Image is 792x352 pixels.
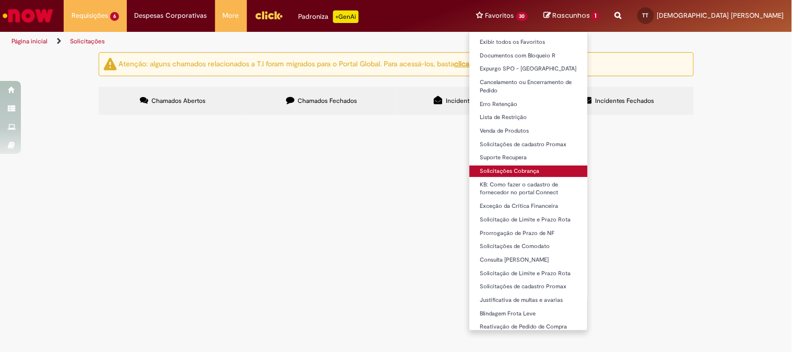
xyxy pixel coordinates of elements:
[135,10,207,21] span: Despesas Corporativas
[657,11,784,20] span: [DEMOGRAPHIC_DATA] [PERSON_NAME]
[469,179,588,198] a: KB: Como fazer o cadastro de fornecedor no portal Connect
[592,11,599,21] span: 1
[643,12,649,19] span: TT
[469,77,588,96] a: Cancelamento ou Encerramento de Pedido
[255,7,283,23] img: click_logo_yellow_360x200.png
[469,201,588,212] a: Exceção da Crítica Financeira
[446,97,506,105] span: Incidentes em aberto
[469,139,588,150] a: Solicitações de cadastro Promax
[469,50,588,62] a: Documentos com Bloqueio R
[469,268,588,279] a: Solicitação de Limite e Prazo Rota
[469,241,588,252] a: Solicitações de Comodato
[469,214,588,226] a: Solicitação de Limite e Prazo Rota
[70,37,105,45] a: Solicitações
[299,10,359,23] div: Padroniza
[469,125,588,137] a: Venda de Produtos
[469,37,588,48] a: Exibir todos os Favoritos
[469,166,588,177] a: Solicitações Cobrança
[8,32,520,51] ul: Trilhas de página
[469,31,588,331] ul: Favoritos
[110,12,119,21] span: 6
[552,10,590,20] span: Rascunhos
[469,152,588,163] a: Suporte Recupera
[1,5,55,26] img: ServiceNow
[72,10,108,21] span: Requisições
[469,63,588,75] a: Expurgo SPO - [GEOGRAPHIC_DATA]
[469,228,588,239] a: Prorrogação de Prazo de NF
[595,97,655,105] span: Incidentes Fechados
[469,308,588,320] a: Blindagem Frota Leve
[516,12,528,21] span: 30
[486,10,514,21] span: Favoritos
[469,295,588,306] a: Justificativa de multas e avarias
[469,281,588,292] a: Solicitações de cadastro Promax
[298,97,357,105] span: Chamados Fechados
[119,59,490,68] ng-bind-html: Atenção: alguns chamados relacionados a T.I foram migrados para o Portal Global. Para acessá-los,...
[469,112,588,123] a: Lista de Restrição
[11,37,48,45] a: Página inicial
[469,254,588,266] a: Consulta [PERSON_NAME]
[469,99,588,110] a: Erro Retenção
[455,59,490,68] a: clicar aqui.
[543,11,599,21] a: Rascunhos
[151,97,206,105] span: Chamados Abertos
[223,10,239,21] span: More
[333,10,359,23] p: +GenAi
[469,321,588,333] a: Reativação de Pedido de Compra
